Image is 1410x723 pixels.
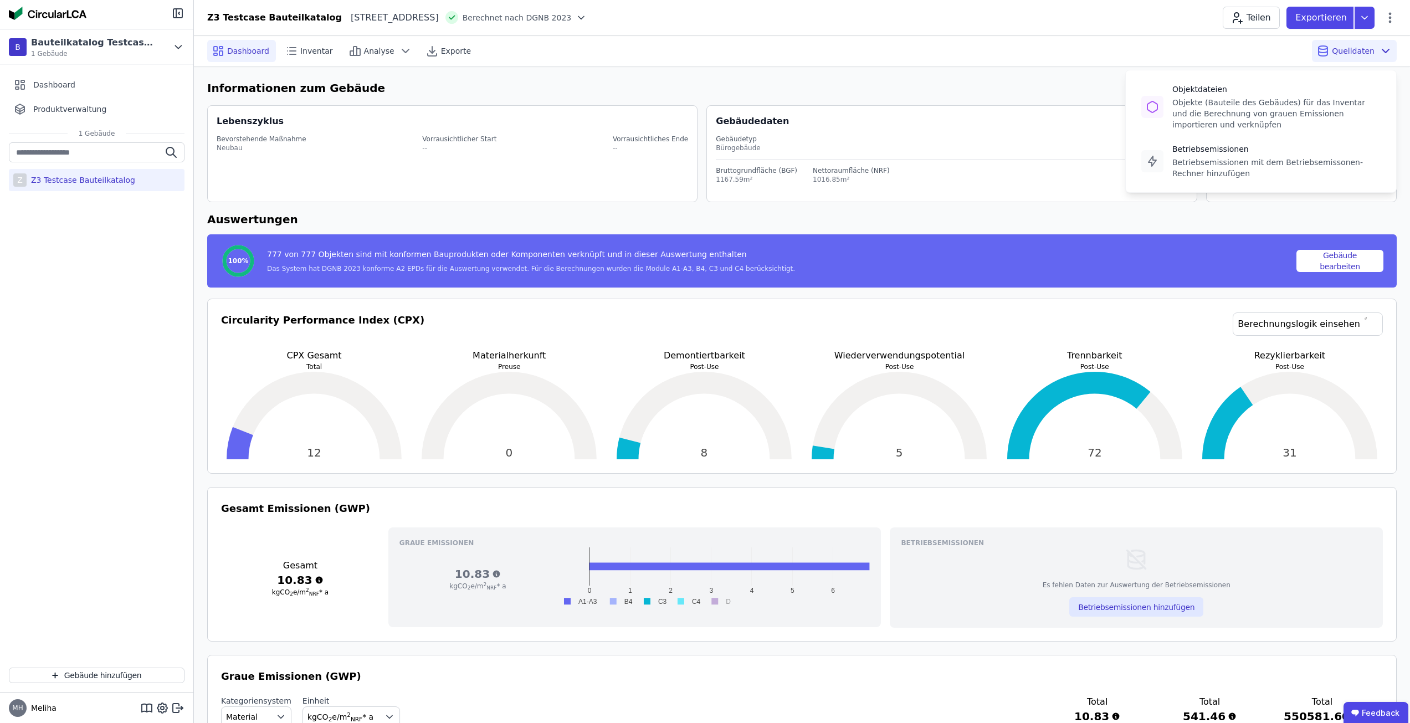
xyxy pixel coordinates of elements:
span: 100% [228,257,248,265]
button: Gebäude hinzufügen [9,668,184,683]
span: Produktverwaltung [33,104,106,115]
div: Bruttogrundfläche (BGF) [716,166,797,175]
p: Exportieren [1295,11,1349,24]
sub: 2 [290,591,293,597]
p: Rezyklierbarkeit [1197,349,1383,362]
h3: Gesamt Emissionen (GWP) [221,501,1383,516]
div: Bevorstehende Maßnahme [217,135,306,143]
div: B [9,38,27,56]
h3: Total [1059,695,1136,709]
label: Kategoriensystem [221,695,291,706]
div: 777 von 777 Objekten sind mit konformen Bauprodukten oder Komponenten verknüpft und in dieser Aus... [267,249,795,264]
img: empty-state [1124,547,1148,572]
div: Gebäudetyp [716,135,1187,143]
div: Objektdateien [1172,84,1381,95]
span: Analyse [364,45,394,57]
div: Gebäudedaten [716,115,1196,128]
p: Preuse [416,362,602,371]
sup: 2 [347,711,351,718]
div: Vorrausichtliches Ende [613,135,688,143]
sub: 2 [329,716,332,722]
span: kgCO e/m * a [449,582,506,590]
sub: NRF [351,716,362,722]
h3: Graue Emissionen (GWP) [221,669,1383,684]
label: Einheit [302,695,400,706]
div: Es fehlen Daten zur Auswertung der Betriebsemissionen [1043,581,1230,589]
h3: Betriebsemissionen [901,539,1372,547]
p: Post-Use [1197,362,1383,371]
h6: Informationen zum Gebäude [207,80,1397,96]
span: MH [12,705,23,711]
span: Berechnet nach DGNB 2023 [463,12,572,23]
div: -- [422,143,496,152]
a: Berechnungslogik einsehen [1233,312,1383,336]
div: -- [613,143,688,152]
span: Dashboard [33,79,75,90]
span: Exporte [441,45,471,57]
p: Wiederverwendungspotential [806,349,992,362]
button: Gebäude bearbeiten [1296,250,1383,272]
div: 1016.85m² [813,175,890,184]
div: Lebenszyklus [217,115,284,128]
div: Vorrausichtlicher Start [422,135,496,143]
p: Post-Use [1002,362,1188,371]
h3: Circularity Performance Index (CPX) [221,312,424,349]
sub: 2 [468,585,471,591]
p: Trennbarkeit [1002,349,1188,362]
span: Quelldaten [1332,45,1375,57]
h3: 10.83 [221,572,380,588]
h3: Graue Emissionen [399,539,870,547]
div: Z3 Testcase Bauteilkatalog [207,11,342,24]
h3: Total [1171,695,1248,709]
div: Das System hat DGNB 2023 konforme A2 EPDs für die Auswertung verwendet. Für die Berechnungen wurd... [267,264,795,273]
sub: NRF [309,591,319,597]
sup: 2 [306,587,309,593]
span: kgCO e/m * a [272,588,329,596]
span: Material [226,711,258,722]
p: Materialherkunft [416,349,602,362]
p: CPX Gesamt [221,349,407,362]
p: Post-Use [611,362,797,371]
div: Bürogebäude [716,143,1187,152]
div: Betriebsemissionen mit dem Betriebsemissonen-Rechner hinzufügen [1172,157,1381,179]
div: Bauteilkatalog Testcase Z3 [31,36,158,49]
div: Z3 Testcase Bauteilkatalog [27,175,135,186]
span: 1 Gebäude [31,49,158,58]
h3: Total [1284,695,1361,709]
h3: 10.83 [399,566,556,582]
h6: Auswertungen [207,211,1397,228]
span: Meliha [27,703,57,714]
div: Nettoraumfläche (NRF) [813,166,890,175]
p: Post-Use [806,362,992,371]
sub: NRF [486,585,496,591]
div: Betriebsemissionen [1172,143,1381,155]
div: 1167.59m² [716,175,797,184]
p: Total [221,362,407,371]
div: Z [13,173,27,187]
div: Neubau [217,143,306,152]
span: Inventar [300,45,333,57]
sup: 2 [484,582,487,587]
div: Objekte (Bauteile des Gebäudes) für das Inventar und die Berechnung von grauen Emissionen importi... [1172,97,1381,130]
button: Betriebsemissionen hinzufügen [1069,597,1203,617]
span: kgCO e/m * a [307,712,373,721]
p: Demontiertbarkeit [611,349,797,362]
img: Concular [9,7,86,20]
h3: Gesamt [221,559,380,572]
button: Teilen [1223,7,1280,29]
span: 1 Gebäude [68,129,126,138]
div: [STREET_ADDRESS] [342,11,439,24]
span: Dashboard [227,45,269,57]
